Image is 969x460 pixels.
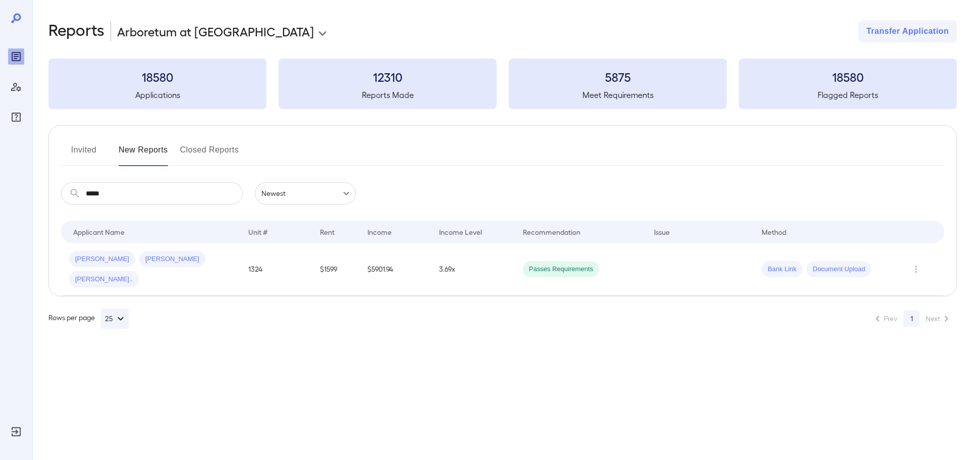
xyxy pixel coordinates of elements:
p: Arboretum at [GEOGRAPHIC_DATA] [117,23,314,39]
span: Bank Link [762,265,802,274]
div: Log Out [8,424,24,440]
nav: pagination navigation [867,311,957,327]
h5: Flagged Reports [739,89,957,101]
h2: Reports [48,20,104,42]
h3: 5875 [509,69,727,85]
td: 3.69x [431,243,515,296]
div: Issue [654,226,670,238]
div: Income [367,226,392,238]
h3: 18580 [48,69,266,85]
h3: 12310 [279,69,497,85]
td: $5901.94 [359,243,431,296]
span: Passes Requirements [523,265,599,274]
h5: Reports Made [279,89,497,101]
div: Newest [255,182,356,205]
h5: Applications [48,89,266,101]
button: Row Actions [908,261,924,277]
summary: 18580Applications12310Reports Made5875Meet Requirements18580Flagged Reports [48,59,957,109]
span: [PERSON_NAME] [69,254,135,264]
h3: 18580 [739,69,957,85]
td: $1599 [312,243,359,296]
div: Rent [320,226,336,238]
button: Closed Reports [180,142,239,166]
div: Recommendation [523,226,580,238]
span: [PERSON_NAME].. [69,275,139,284]
button: New Reports [119,142,168,166]
div: Rows per page [48,309,129,329]
div: Unit # [248,226,267,238]
td: 1324 [240,243,312,296]
button: 25 [101,309,129,329]
span: Document Upload [806,265,871,274]
div: Income Level [439,226,482,238]
button: page 1 [903,311,920,327]
span: [PERSON_NAME] [139,254,205,264]
button: Invited [61,142,106,166]
div: Method [762,226,786,238]
div: FAQ [8,109,24,125]
h5: Meet Requirements [509,89,727,101]
div: Reports [8,48,24,65]
div: Applicant Name [73,226,125,238]
div: Manage Users [8,79,24,95]
button: Transfer Application [858,20,957,42]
